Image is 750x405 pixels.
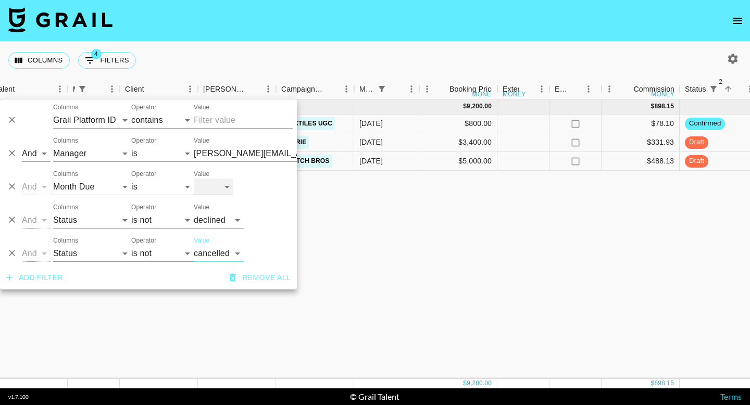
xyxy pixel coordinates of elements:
button: Sort [721,82,735,96]
div: 9,200.00 [467,379,492,388]
button: Show filters [75,82,90,96]
button: Delete [4,179,20,194]
div: Booking Price [449,79,495,99]
div: $488.13 [602,152,680,171]
button: Sort [519,82,534,96]
button: Sort [324,82,339,96]
button: Show filters [374,82,389,96]
select: Logic operator [22,145,51,162]
div: money [503,91,526,97]
div: 1 active filter [374,82,389,96]
button: Sort [435,82,449,96]
div: $800.00 [419,115,497,133]
label: Columns [53,103,78,112]
a: Mixtiles UGC [284,117,335,130]
div: 898.15 [654,379,674,388]
button: Menu [104,81,120,97]
button: Menu [581,81,596,97]
select: Logic operator [22,212,51,229]
span: draft [685,156,708,166]
div: Expenses: Remove Commission? [555,79,569,99]
div: Month Due [354,79,419,99]
button: Delete [4,245,20,261]
div: Sep '25 [359,118,383,129]
label: Value [194,136,209,145]
div: money [651,91,674,97]
span: confirmed [685,119,725,129]
button: Menu [534,81,549,97]
select: Logic operator [22,179,51,195]
label: Columns [53,136,78,145]
button: Remove all [226,268,295,287]
div: Manager [73,79,75,99]
span: 2 [716,77,726,87]
button: Delete [4,145,20,161]
label: Operator [131,170,156,179]
button: Sort [144,82,159,96]
div: $331.93 [602,133,680,152]
div: Booker [198,79,276,99]
button: Sort [389,82,404,96]
div: $3,400.00 [419,133,497,152]
div: Commission [633,79,674,99]
label: Value [194,203,209,212]
div: 898.15 [654,102,674,111]
div: Campaign (Type) [276,79,354,99]
div: Month Due [359,79,374,99]
div: $ [651,102,655,111]
button: Menu [260,81,276,97]
a: Dutch Bros [284,155,332,168]
button: Sort [15,82,29,96]
span: draft [685,137,708,147]
label: Operator [131,203,156,212]
span: 4 [91,49,102,59]
button: open drawer [727,10,748,31]
div: Status [685,79,706,99]
button: Sort [90,82,104,96]
img: Grail Talent [8,7,113,32]
button: Show filters [78,52,136,69]
select: Logic operator [22,245,51,262]
button: Sort [619,82,633,96]
button: Delete [4,212,20,227]
input: Filter value [194,112,293,129]
button: Delete [4,112,20,128]
div: money [472,91,496,97]
div: Manager [68,79,120,99]
div: $5,000.00 [419,152,497,171]
label: Operator [131,236,156,245]
div: Client [125,79,144,99]
div: 9,200.00 [467,102,492,111]
a: Terms [720,391,742,401]
label: Value [194,236,209,245]
label: Columns [53,236,78,245]
button: Menu [339,81,354,97]
button: Menu [602,81,617,97]
div: v 1.7.100 [8,394,29,400]
button: Menu [52,81,68,97]
div: $78.10 [602,115,680,133]
div: $ [463,102,467,111]
label: Value [194,103,209,112]
label: Columns [53,170,78,179]
label: Columns [53,203,78,212]
div: Sep '25 [359,137,383,147]
div: Expenses: Remove Commission? [549,79,602,99]
div: © Grail Talent [350,391,399,402]
div: [PERSON_NAME] [203,79,246,99]
div: Campaign (Type) [281,79,324,99]
button: Menu [404,81,419,97]
button: Menu [419,81,435,97]
div: Client [120,79,198,99]
button: Sort [569,82,584,96]
button: Sort [246,82,260,96]
button: Show filters [706,82,721,96]
label: Operator [131,103,156,112]
div: 1 active filter [75,82,90,96]
label: Operator [131,136,156,145]
button: Menu [182,81,198,97]
div: Sep '25 [359,156,383,166]
div: $ [651,379,655,388]
label: Value [194,170,209,179]
button: Select columns [8,52,70,69]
